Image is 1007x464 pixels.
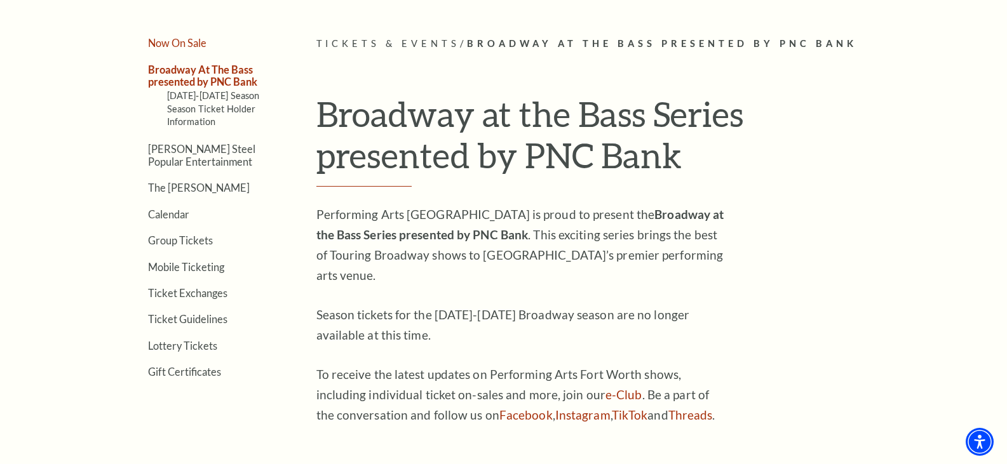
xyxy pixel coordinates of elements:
[167,103,256,127] a: Season Ticket Holder Information
[148,208,189,220] a: Calendar
[555,408,611,422] a: Instagram - open in a new tab
[148,63,257,88] a: Broadway At The Bass presented by PNC Bank
[668,408,713,422] a: Threads - open in a new tab
[148,37,206,49] a: Now On Sale
[148,313,227,325] a: Ticket Guidelines
[148,287,227,299] a: Ticket Exchanges
[148,261,224,273] a: Mobile Ticketing
[148,340,217,352] a: Lottery Tickets
[167,90,260,101] a: [DATE]-[DATE] Season
[605,387,642,402] a: e-Club
[966,428,994,456] div: Accessibility Menu
[148,143,255,167] a: [PERSON_NAME] Steel Popular Entertainment
[148,234,213,246] a: Group Tickets
[316,305,729,345] p: Season tickets for the [DATE]-[DATE] Broadway season are no longer available at this time.
[316,93,898,187] h1: Broadway at the Bass Series presented by PNC Bank
[499,408,553,422] a: Facebook - open in a new tab
[316,364,729,425] p: To receive the latest updates on Performing Arts Fort Worth shows, including individual ticket on...
[467,38,857,49] span: Broadway At The Bass presented by PNC Bank
[316,204,729,286] p: Performing Arts [GEOGRAPHIC_DATA] is proud to present the . This exciting series brings the best ...
[316,207,724,242] strong: Broadway at the Bass Series presented by PNC Bank
[148,182,250,194] a: The [PERSON_NAME]
[316,36,898,52] p: /
[612,408,648,422] a: TikTok - open in a new tab
[316,38,461,49] span: Tickets & Events
[148,366,221,378] a: Gift Certificates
